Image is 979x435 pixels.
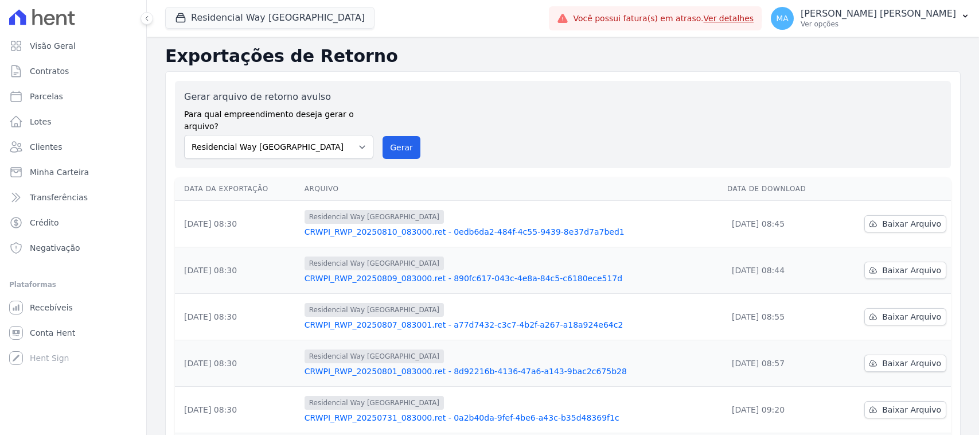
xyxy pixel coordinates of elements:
[5,161,142,184] a: Minha Carteira
[723,340,835,387] td: [DATE] 08:57
[30,166,89,178] span: Minha Carteira
[30,192,88,203] span: Transferências
[882,265,941,276] span: Baixar Arquivo
[305,303,444,317] span: Residencial Way [GEOGRAPHIC_DATA]
[300,177,723,201] th: Arquivo
[801,8,956,20] p: [PERSON_NAME] [PERSON_NAME]
[5,296,142,319] a: Recebíveis
[30,141,62,153] span: Clientes
[5,321,142,344] a: Conta Hent
[305,319,718,331] a: CRWPI_RWP_20250807_083001.ret - a77d7432-c3c7-4b2f-a267-a18a924e64c2
[30,40,76,52] span: Visão Geral
[882,358,941,369] span: Baixar Arquivo
[723,201,835,247] td: [DATE] 08:45
[305,366,718,377] a: CRWPI_RWP_20250801_083000.ret - 8d92216b-4136-47a6-a143-9bac2c675b28
[801,20,956,29] p: Ver opções
[5,186,142,209] a: Transferências
[305,273,718,284] a: CRWPI_RWP_20250809_083000.ret - 890fc617-043c-4e8a-84c5-c6180ece517d
[9,278,137,292] div: Plataformas
[184,104,373,133] label: Para qual empreendimento deseja gerar o arquivo?
[573,13,754,25] span: Você possui fatura(s) em atraso.
[30,217,59,228] span: Crédito
[5,135,142,158] a: Clientes
[723,294,835,340] td: [DATE] 08:55
[723,177,835,201] th: Data de Download
[704,14,754,23] a: Ver detalhes
[882,218,941,230] span: Baixar Arquivo
[864,262,946,279] a: Baixar Arquivo
[305,210,444,224] span: Residencial Way [GEOGRAPHIC_DATA]
[5,85,142,108] a: Parcelas
[762,2,979,34] button: MA [PERSON_NAME] [PERSON_NAME] Ver opções
[30,91,63,102] span: Parcelas
[305,412,718,424] a: CRWPI_RWP_20250731_083000.ret - 0a2b40da-9fef-4be6-a43c-b35d48369f1c
[165,46,961,67] h2: Exportações de Retorno
[5,60,142,83] a: Contratos
[723,387,835,433] td: [DATE] 09:20
[5,236,142,259] a: Negativação
[175,294,300,340] td: [DATE] 08:30
[5,211,142,234] a: Crédito
[30,242,80,254] span: Negativação
[175,177,300,201] th: Data da Exportação
[864,308,946,325] a: Baixar Arquivo
[305,226,718,238] a: CRWPI_RWP_20250810_083000.ret - 0edb6da2-484f-4c55-9439-8e37d7a7bed1
[864,215,946,232] a: Baixar Arquivo
[175,201,300,247] td: [DATE] 08:30
[165,7,375,29] button: Residencial Way [GEOGRAPHIC_DATA]
[305,396,444,410] span: Residencial Way [GEOGRAPHIC_DATA]
[723,247,835,294] td: [DATE] 08:44
[30,302,73,313] span: Recebíveis
[30,327,75,339] span: Conta Hent
[383,136,420,159] button: Gerar
[175,340,300,387] td: [DATE] 08:30
[864,355,946,372] a: Baixar Arquivo
[882,311,941,323] span: Baixar Arquivo
[776,14,789,22] span: MA
[305,349,444,363] span: Residencial Way [GEOGRAPHIC_DATA]
[864,401,946,418] a: Baixar Arquivo
[882,404,941,415] span: Baixar Arquivo
[175,387,300,433] td: [DATE] 08:30
[305,257,444,270] span: Residencial Way [GEOGRAPHIC_DATA]
[5,34,142,57] a: Visão Geral
[184,90,373,104] label: Gerar arquivo de retorno avulso
[30,116,52,127] span: Lotes
[30,65,69,77] span: Contratos
[175,247,300,294] td: [DATE] 08:30
[5,110,142,133] a: Lotes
